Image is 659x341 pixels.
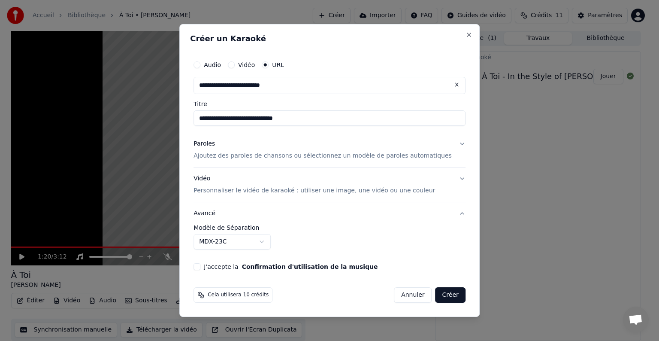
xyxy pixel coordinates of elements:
button: J'accepte la [242,264,378,270]
label: Vidéo [238,62,255,68]
label: URL [272,62,284,68]
button: Avancé [193,202,466,225]
label: Modèle de Séparation [193,225,466,231]
button: VidéoPersonnaliser le vidéo de karaoké : utiliser une image, une vidéo ou une couleur [193,167,466,202]
div: Paroles [193,140,215,148]
button: Annuler [394,287,432,303]
p: Ajoutez des paroles de chansons ou sélectionnez un modèle de paroles automatiques [193,152,452,160]
span: Cela utilisera 10 crédits [208,292,269,298]
label: Audio [204,62,221,68]
button: ParolesAjoutez des paroles de chansons ou sélectionnez un modèle de paroles automatiques [193,133,466,167]
label: J'accepte la [204,264,378,270]
label: Titre [193,101,466,107]
div: Avancé [193,225,466,256]
p: Personnaliser le vidéo de karaoké : utiliser une image, une vidéo ou une couleur [193,186,435,195]
button: Créer [435,287,466,303]
div: Vidéo [193,174,435,195]
h2: Créer un Karaoké [190,35,469,43]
